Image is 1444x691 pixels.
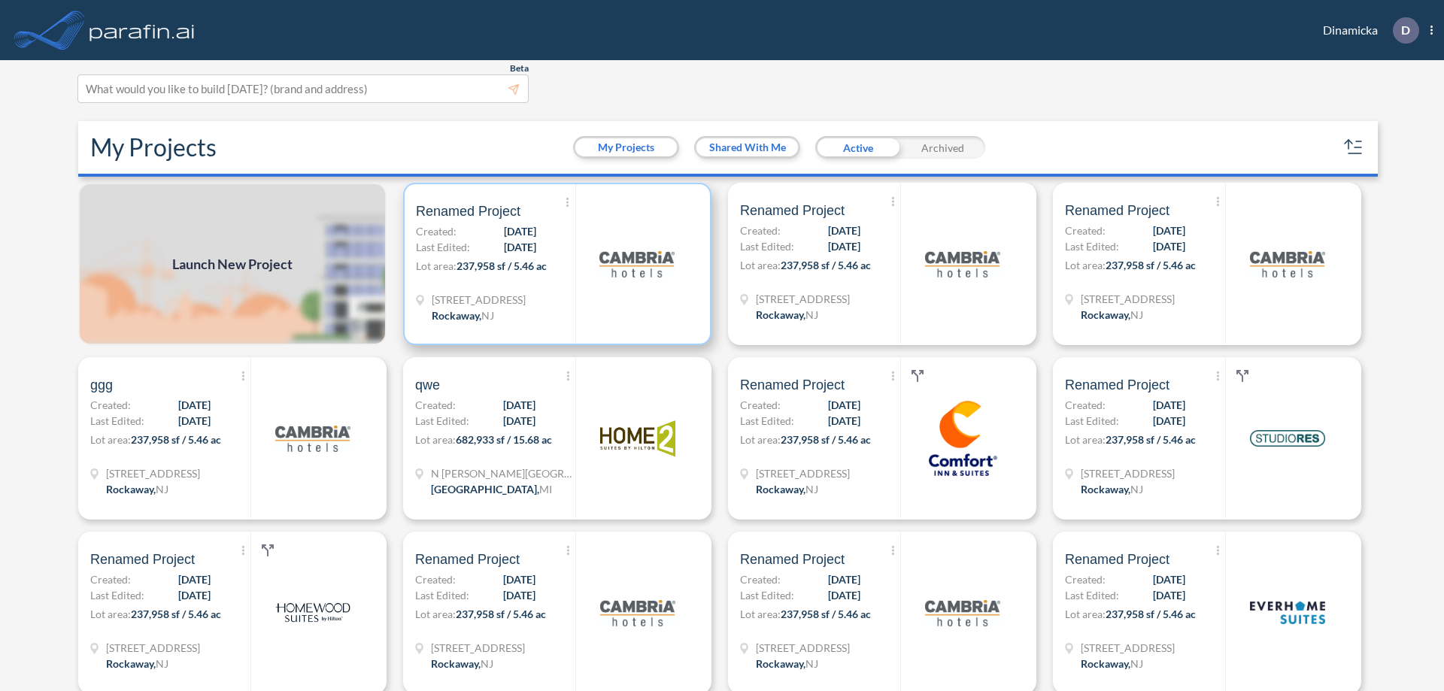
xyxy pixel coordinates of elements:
span: 237,958 sf / 5.46 ac [1106,259,1196,271]
span: Created: [1065,571,1106,587]
span: Renamed Project [740,550,845,568]
div: Rockaway, NJ [1081,656,1143,671]
span: Created: [415,571,456,587]
img: logo [925,226,1000,302]
div: Dinamicka [1300,17,1433,44]
span: Rockaway , [756,308,805,321]
span: 237,958 sf / 5.46 ac [456,608,546,620]
span: qwe [415,376,440,394]
span: NJ [805,657,818,670]
span: NJ [481,309,494,322]
span: N Wyndham Hill Dr NE [431,465,574,481]
p: D [1401,23,1410,37]
span: [DATE] [178,413,211,429]
span: 321 Mt Hope Ave [106,640,200,656]
span: Created: [90,397,131,413]
span: 237,958 sf / 5.46 ac [131,433,221,446]
span: Created: [740,223,781,238]
span: [DATE] [828,238,860,254]
span: Rockaway , [431,657,481,670]
span: 321 Mt Hope Ave [756,291,850,307]
span: Rockaway , [106,483,156,496]
span: [DATE] [1153,223,1185,238]
span: 321 Mt Hope Ave [1081,640,1175,656]
span: 237,958 sf / 5.46 ac [781,608,871,620]
span: Renamed Project [740,376,845,394]
img: logo [1250,401,1325,476]
span: Last Edited: [90,413,144,429]
span: Lot area: [1065,259,1106,271]
button: sort [1342,135,1366,159]
span: [DATE] [828,397,860,413]
span: 237,958 sf / 5.46 ac [1106,608,1196,620]
span: 237,958 sf / 5.46 ac [131,608,221,620]
span: [DATE] [1153,238,1185,254]
span: [DATE] [504,239,536,255]
span: [DATE] [828,587,860,603]
span: MI [539,483,552,496]
img: add [78,183,387,345]
h2: My Projects [90,133,217,162]
span: Last Edited: [740,587,794,603]
span: Created: [1065,397,1106,413]
span: Rockaway , [1081,308,1130,321]
span: NJ [156,483,168,496]
div: Rockaway, NJ [431,656,493,671]
span: NJ [1130,657,1143,670]
div: Archived [900,136,985,159]
span: Renamed Project [90,550,195,568]
span: 237,958 sf / 5.46 ac [781,259,871,271]
span: Renamed Project [1065,202,1169,220]
img: logo [600,401,675,476]
span: 237,958 sf / 5.46 ac [457,259,547,272]
img: logo [1250,575,1325,650]
span: ggg [90,376,113,394]
div: Grand Rapids, MI [431,481,552,497]
span: [DATE] [1153,571,1185,587]
img: logo [599,226,675,302]
span: [DATE] [1153,413,1185,429]
div: Rockaway, NJ [106,481,168,497]
span: Created: [416,223,457,239]
button: My Projects [575,138,677,156]
span: Last Edited: [90,587,144,603]
span: [DATE] [178,587,211,603]
span: 682,933 sf / 15.68 ac [456,433,552,446]
span: 321 Mt Hope Ave [106,465,200,481]
span: [DATE] [828,413,860,429]
span: Lot area: [740,433,781,446]
span: Lot area: [1065,608,1106,620]
span: Rockaway , [1081,657,1130,670]
span: Renamed Project [415,550,520,568]
span: Last Edited: [415,587,469,603]
a: Launch New Project [78,183,387,345]
img: logo [86,15,198,45]
span: [DATE] [178,397,211,413]
span: Lot area: [740,608,781,620]
button: Shared With Me [696,138,798,156]
span: 321 Mt Hope Ave [432,292,526,308]
span: NJ [156,657,168,670]
span: [DATE] [1153,397,1185,413]
div: Active [815,136,900,159]
span: [DATE] [828,223,860,238]
span: Lot area: [416,259,457,272]
img: logo [925,575,1000,650]
span: Rockaway , [756,483,805,496]
span: [DATE] [1153,587,1185,603]
span: Created: [90,571,131,587]
span: Lot area: [1065,433,1106,446]
span: [DATE] [178,571,211,587]
span: [DATE] [828,571,860,587]
span: [GEOGRAPHIC_DATA] , [431,483,539,496]
span: Rockaway , [1081,483,1130,496]
span: Renamed Project [1065,550,1169,568]
span: 321 Mt Hope Ave [1081,465,1175,481]
span: 321 Mt Hope Ave [756,465,850,481]
span: Rockaway , [106,657,156,670]
span: Created: [740,571,781,587]
div: Rockaway, NJ [1081,307,1143,323]
span: [DATE] [503,571,535,587]
span: [DATE] [503,397,535,413]
span: Last Edited: [416,239,470,255]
